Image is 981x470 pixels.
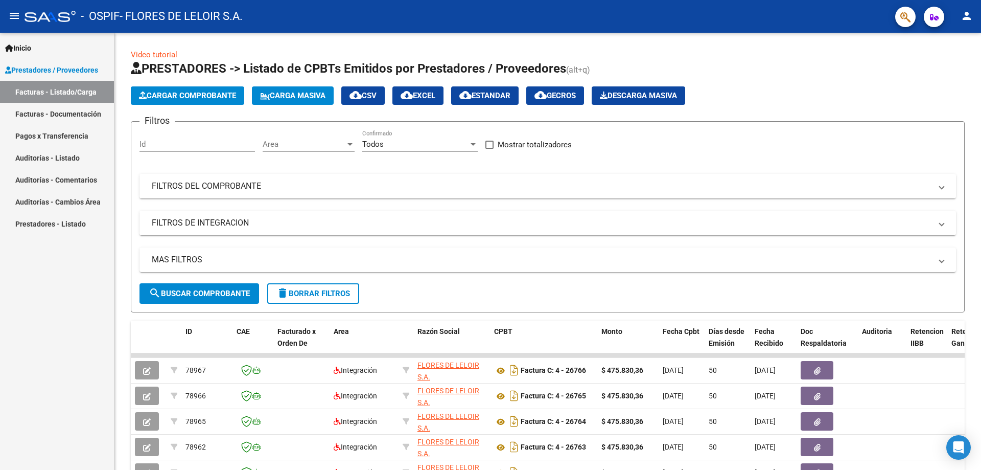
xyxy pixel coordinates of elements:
[152,181,931,192] mat-panel-title: FILTROS DEL COMPROBANTE
[362,140,384,149] span: Todos
[131,50,177,59] a: Video tutorial
[592,86,685,105] button: Descarga Masiva
[417,438,479,458] span: FLORES DE LELOIR S.A.
[507,388,521,404] i: Descargar documento
[149,287,161,299] mat-icon: search
[232,321,273,366] datatable-header-cell: CAE
[451,86,519,105] button: Estandar
[507,413,521,430] i: Descargar documento
[120,5,243,28] span: - FLORES DE LELOIR S.A.
[534,89,547,101] mat-icon: cloud_download
[417,360,486,381] div: 30714508144
[600,91,677,100] span: Descarga Masiva
[131,86,244,105] button: Cargar Comprobante
[521,418,586,426] strong: Factura C: 4 - 26764
[334,327,349,335] span: Area
[417,412,479,432] span: FLORES DE LELOIR S.A.
[459,91,510,100] span: Estandar
[521,443,586,452] strong: Factura C: 4 - 26763
[252,86,334,105] button: Carga Masiva
[601,392,643,400] strong: $ 475.830,36
[185,327,192,335] span: ID
[755,443,776,451] span: [DATE]
[521,392,586,400] strong: Factura C: 4 - 26765
[910,327,944,347] span: Retencion IIBB
[334,366,377,374] span: Integración
[601,366,643,374] strong: $ 475.830,36
[341,86,385,105] button: CSV
[709,443,717,451] span: 50
[417,327,460,335] span: Razón Social
[349,89,362,101] mat-icon: cloud_download
[401,91,435,100] span: EXCEL
[81,5,120,28] span: - OSPIF
[709,417,717,426] span: 50
[131,61,566,76] span: PRESTADORES -> Listado de CPBTs Emitidos por Prestadores / Proveedores
[592,86,685,105] app-download-masive: Descarga masiva de comprobantes (adjuntos)
[334,392,377,400] span: Integración
[566,65,590,75] span: (alt+q)
[260,91,325,100] span: Carga Masiva
[392,86,443,105] button: EXCEL
[237,327,250,335] span: CAE
[185,417,206,426] span: 78965
[801,327,847,347] span: Doc Respaldatoria
[755,417,776,426] span: [DATE]
[663,366,684,374] span: [DATE]
[597,321,659,366] datatable-header-cell: Monto
[498,139,572,151] span: Mostrar totalizadores
[139,248,956,272] mat-expansion-panel-header: MAS FILTROS
[755,327,783,347] span: Fecha Recibido
[507,439,521,455] i: Descargar documento
[663,327,699,335] span: Fecha Cpbt
[659,321,705,366] datatable-header-cell: Fecha Cpbt
[709,366,717,374] span: 50
[139,114,175,128] h3: Filtros
[139,174,956,198] mat-expansion-panel-header: FILTROS DEL COMPROBANTE
[417,385,486,407] div: 30714508144
[601,443,643,451] strong: $ 475.830,36
[490,321,597,366] datatable-header-cell: CPBT
[8,10,20,22] mat-icon: menu
[5,64,98,76] span: Prestadores / Proveedores
[417,361,479,381] span: FLORES DE LELOIR S.A.
[946,435,971,460] div: Open Intercom Messenger
[401,89,413,101] mat-icon: cloud_download
[139,211,956,235] mat-expansion-panel-header: FILTROS DE INTEGRACION
[276,287,289,299] mat-icon: delete
[139,283,259,304] button: Buscar Comprobante
[601,417,643,426] strong: $ 475.830,36
[663,392,684,400] span: [DATE]
[139,91,236,100] span: Cargar Comprobante
[906,321,947,366] datatable-header-cell: Retencion IIBB
[5,42,31,54] span: Inicio
[755,392,776,400] span: [DATE]
[349,91,377,100] span: CSV
[417,387,479,407] span: FLORES DE LELOIR S.A.
[185,443,206,451] span: 78962
[277,327,316,347] span: Facturado x Orden De
[862,327,892,335] span: Auditoria
[961,10,973,22] mat-icon: person
[709,392,717,400] span: 50
[152,217,931,229] mat-panel-title: FILTROS DE INTEGRACION
[273,321,330,366] datatable-header-cell: Facturado x Orden De
[459,89,472,101] mat-icon: cloud_download
[663,443,684,451] span: [DATE]
[267,283,359,304] button: Borrar Filtros
[858,321,906,366] datatable-header-cell: Auditoria
[751,321,797,366] datatable-header-cell: Fecha Recibido
[185,392,206,400] span: 78966
[709,327,744,347] span: Días desde Emisión
[526,86,584,105] button: Gecros
[152,254,931,265] mat-panel-title: MAS FILTROS
[276,289,350,298] span: Borrar Filtros
[797,321,858,366] datatable-header-cell: Doc Respaldatoria
[417,411,486,432] div: 30714508144
[263,140,345,149] span: Area
[494,327,512,335] span: CPBT
[705,321,751,366] datatable-header-cell: Días desde Emisión
[181,321,232,366] datatable-header-cell: ID
[663,417,684,426] span: [DATE]
[334,443,377,451] span: Integración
